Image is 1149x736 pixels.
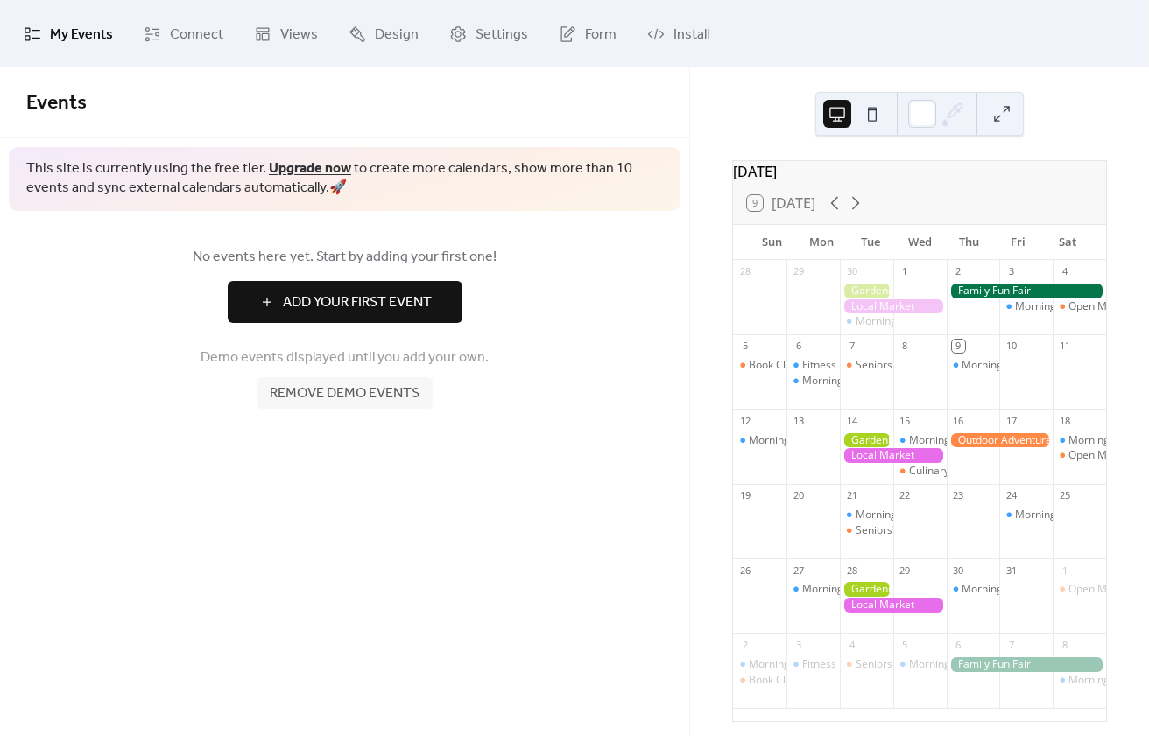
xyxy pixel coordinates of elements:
span: This site is currently using the free tier. to create more calendars, show more than 10 events an... [26,159,663,199]
div: Thu [944,225,993,260]
a: My Events [11,7,126,60]
div: Morning Yoga Bliss [802,582,896,597]
button: Add Your First Event [228,281,462,323]
div: Fitness Bootcamp [802,358,889,373]
div: Morning Yoga Bliss [786,374,840,389]
div: Morning Yoga Bliss [1053,433,1106,448]
div: 26 [738,564,751,577]
div: Morning Yoga Bliss [999,299,1053,314]
div: Sun [747,225,796,260]
button: Remove demo events [257,377,433,409]
div: 3 [1004,265,1018,278]
span: Demo events displayed until you add your own. [201,347,489,368]
div: Sat [1043,225,1092,260]
div: Morning Yoga Bliss [947,358,1000,373]
div: Open Mic Night [1053,448,1106,463]
div: Morning Yoga Bliss [909,433,1003,448]
div: Gardening Workshop [840,582,893,597]
div: Local Market [840,299,947,314]
span: Remove demo events [270,383,419,404]
a: Add Your First Event [26,281,663,323]
div: Morning Yoga Bliss [893,657,947,672]
div: Open Mic Night [1068,299,1144,314]
div: Morning Yoga Bliss [909,657,1003,672]
div: 29 [899,564,912,577]
div: 7 [845,340,858,353]
div: 20 [792,489,805,502]
div: Book Club Gathering [733,673,786,688]
div: Morning Yoga Bliss [733,657,786,672]
div: Morning Yoga Bliss [733,433,786,448]
div: 21 [845,489,858,502]
div: Seniors' Social Tea [856,657,948,672]
div: 12 [738,414,751,427]
div: 7 [1004,638,1018,651]
span: Form [585,21,617,48]
div: 22 [899,489,912,502]
div: 2 [738,638,751,651]
div: 4 [845,638,858,651]
div: Open Mic Night [1053,299,1106,314]
div: Family Fun Fair [947,657,1106,672]
span: Connect [170,21,223,48]
span: Views [280,21,318,48]
div: Morning Yoga Bliss [856,314,949,329]
div: 8 [1058,638,1071,651]
div: 28 [738,265,751,278]
div: 13 [792,414,805,427]
div: Morning Yoga Bliss [802,374,896,389]
div: Morning Yoga Bliss [962,582,1055,597]
div: Seniors' Social Tea [840,523,893,538]
div: Morning Yoga Bliss [749,433,842,448]
div: Morning Yoga Bliss [786,582,840,597]
div: 5 [899,638,912,651]
div: 14 [845,414,858,427]
div: Morning Yoga Bliss [840,314,893,329]
div: Morning Yoga Bliss [840,508,893,522]
div: Morning Yoga Bliss [893,433,947,448]
div: Morning Yoga Bliss [962,358,1055,373]
div: 25 [1058,489,1071,502]
div: 3 [792,638,805,651]
div: Morning Yoga Bliss [999,508,1053,522]
div: 6 [952,638,965,651]
a: Design [335,7,432,60]
div: Family Fun Fair [947,284,1106,298]
div: Book Club Gathering [733,358,786,373]
span: Install [673,21,709,48]
span: Events [26,84,87,123]
div: 1 [1058,564,1071,577]
div: 6 [792,340,805,353]
div: Wed [895,225,944,260]
div: 28 [845,564,858,577]
div: Seniors' Social Tea [840,358,893,373]
div: Seniors' Social Tea [840,657,893,672]
div: 30 [952,564,965,577]
div: 31 [1004,564,1018,577]
div: Open Mic Night [1053,582,1106,597]
div: 4 [1058,265,1071,278]
a: Settings [436,7,541,60]
div: 18 [1058,414,1071,427]
div: 30 [845,265,858,278]
a: Views [241,7,331,60]
div: Outdoor Adventure Day [947,433,1054,448]
div: 10 [1004,340,1018,353]
div: Fitness Bootcamp [802,657,889,672]
div: Morning Yoga Bliss [1015,508,1109,522]
span: No events here yet. Start by adding your first one! [26,247,663,268]
div: 8 [899,340,912,353]
div: Local Market [840,598,947,613]
a: Connect [130,7,236,60]
div: Morning Yoga Bliss [749,657,842,672]
a: Form [546,7,630,60]
div: Open Mic Night [1068,582,1144,597]
div: 9 [952,340,965,353]
span: Settings [476,21,528,48]
span: Add Your First Event [283,292,432,313]
div: 27 [792,564,805,577]
div: Morning Yoga Bliss [856,508,949,522]
div: 29 [792,265,805,278]
div: Book Club Gathering [749,358,849,373]
div: 23 [952,489,965,502]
